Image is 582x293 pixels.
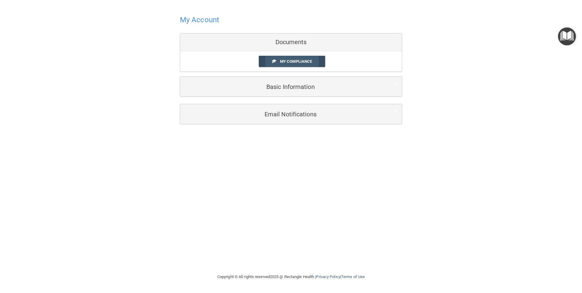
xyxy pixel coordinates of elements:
[185,80,397,94] a: Basic Information
[180,267,402,287] div: Copyright © All rights reserved 2025 @ Rectangle Health | |
[477,250,575,274] iframe: Drift Widget Chat Controller
[280,59,312,64] span: My Compliance
[180,16,219,24] h4: My Account
[185,107,397,121] a: Email Notifications
[316,274,340,279] a: Privacy Policy
[185,111,379,118] h5: Email Notifications
[185,83,379,90] h5: Basic Information
[341,274,365,279] a: Terms of Use
[558,27,576,45] button: Open Resource Center
[180,34,402,51] div: Documents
